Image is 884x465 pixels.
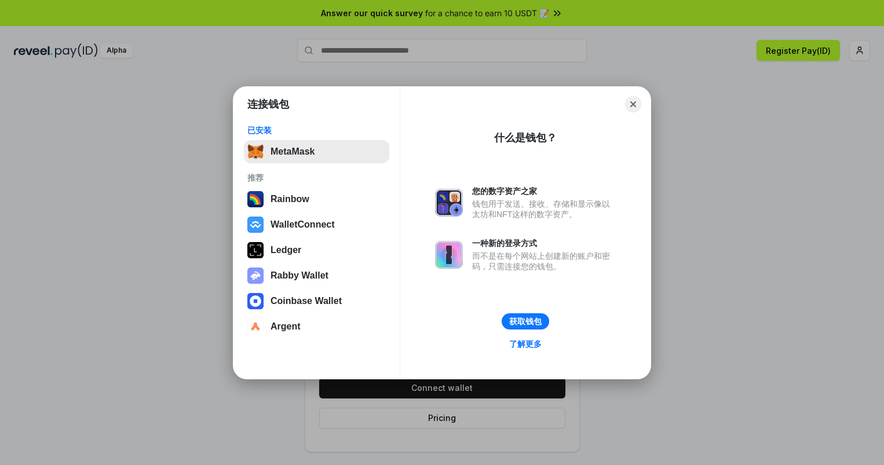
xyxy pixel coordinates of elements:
h1: 连接钱包 [247,97,289,111]
div: WalletConnect [271,219,335,230]
button: 获取钱包 [502,313,549,329]
div: 您的数字资产之家 [472,186,616,196]
img: svg+xml,%3Csvg%20width%3D%2228%22%20height%3D%2228%22%20viewBox%3D%220%200%2028%2028%22%20fill%3D... [247,217,264,233]
img: svg+xml,%3Csvg%20width%3D%22120%22%20height%3D%22120%22%20viewBox%3D%220%200%20120%20120%22%20fil... [247,191,264,207]
div: MetaMask [271,147,315,157]
img: svg+xml,%3Csvg%20fill%3D%22none%22%20height%3D%2233%22%20viewBox%3D%220%200%2035%2033%22%20width%... [247,144,264,160]
div: Rainbow [271,194,309,204]
button: Close [625,96,641,112]
div: Rabby Wallet [271,270,328,281]
div: 什么是钱包？ [494,131,557,145]
div: 而不是在每个网站上创建新的账户和密码，只需连接您的钱包。 [472,251,616,272]
button: MetaMask [244,140,389,163]
img: svg+xml,%3Csvg%20width%3D%2228%22%20height%3D%2228%22%20viewBox%3D%220%200%2028%2028%22%20fill%3D... [247,293,264,309]
div: 已安装 [247,125,386,136]
button: Argent [244,315,389,338]
img: svg+xml,%3Csvg%20xmlns%3D%22http%3A%2F%2Fwww.w3.org%2F2000%2Fsvg%22%20width%3D%2228%22%20height%3... [247,242,264,258]
button: WalletConnect [244,213,389,236]
div: Argent [271,321,301,332]
div: 了解更多 [509,339,542,349]
button: Coinbase Wallet [244,290,389,313]
div: 一种新的登录方式 [472,238,616,248]
div: 钱包用于发送、接收、存储和显示像以太坊和NFT这样的数字资产。 [472,199,616,219]
div: 推荐 [247,173,386,183]
img: svg+xml,%3Csvg%20xmlns%3D%22http%3A%2F%2Fwww.w3.org%2F2000%2Fsvg%22%20fill%3D%22none%22%20viewBox... [247,268,264,284]
button: Ledger [244,239,389,262]
button: Rabby Wallet [244,264,389,287]
div: 获取钱包 [509,316,542,327]
div: Ledger [271,245,301,255]
img: svg+xml,%3Csvg%20xmlns%3D%22http%3A%2F%2Fwww.w3.org%2F2000%2Fsvg%22%20fill%3D%22none%22%20viewBox... [435,189,463,217]
button: Rainbow [244,188,389,211]
a: 了解更多 [502,336,549,352]
img: svg+xml,%3Csvg%20xmlns%3D%22http%3A%2F%2Fwww.w3.org%2F2000%2Fsvg%22%20fill%3D%22none%22%20viewBox... [435,241,463,269]
div: Coinbase Wallet [271,296,342,306]
img: svg+xml,%3Csvg%20width%3D%2228%22%20height%3D%2228%22%20viewBox%3D%220%200%2028%2028%22%20fill%3D... [247,318,264,335]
